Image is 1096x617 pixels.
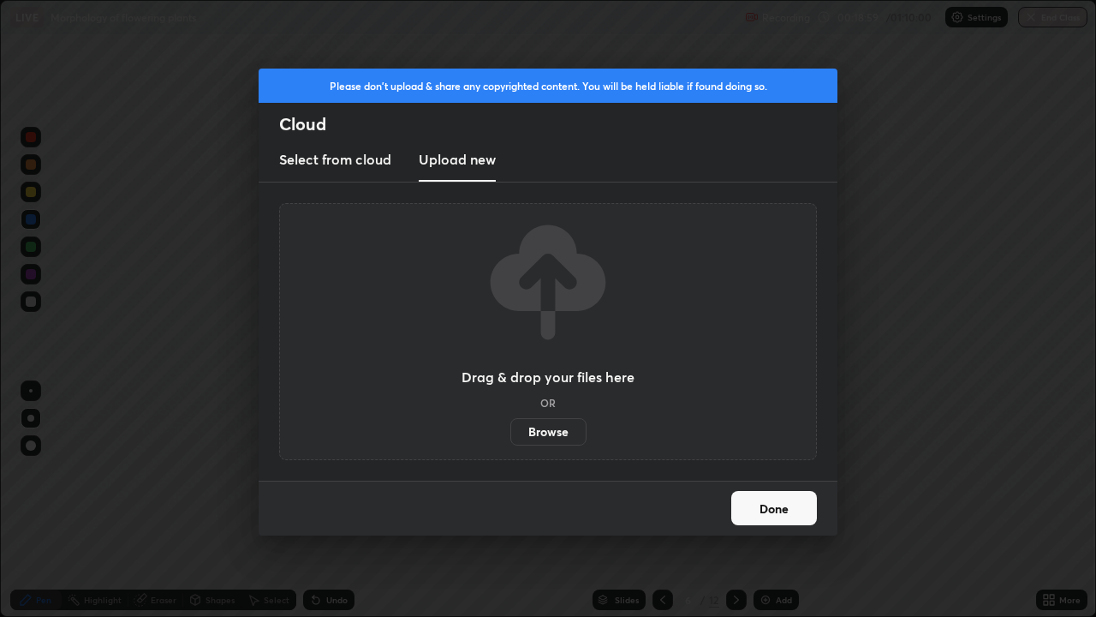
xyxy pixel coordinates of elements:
[540,398,556,408] h5: OR
[419,149,496,170] h3: Upload new
[259,69,837,103] div: Please don't upload & share any copyrighted content. You will be held liable if found doing so.
[279,149,391,170] h3: Select from cloud
[731,491,817,525] button: Done
[462,370,634,384] h3: Drag & drop your files here
[279,113,837,135] h2: Cloud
